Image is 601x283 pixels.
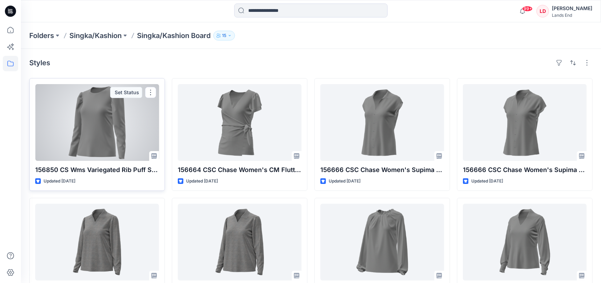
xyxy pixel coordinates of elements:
div: [PERSON_NAME] [552,4,592,13]
p: 156666 CSC Chase Women's Supima Micro Modal Cap Sleeve Collared Top option 2update [DATE] [320,165,444,175]
a: 156664 CSC Chase Women's CM Flutter Sleeve Wrap Topupdate 10.8.2025 [178,84,302,161]
button: 15 [213,31,235,40]
p: Updated [DATE] [471,178,503,185]
div: Lands End [552,13,592,18]
p: Updated [DATE] [44,178,75,185]
p: 15 [222,32,226,39]
p: Updated [DATE] [186,178,218,185]
div: LD [537,5,549,17]
p: 156664 CSC Chase Women's CM Flutter Sleeve Wrap Topupdate [DATE] [178,165,302,175]
a: 156667 CSC Chase Women's Novelty Chevron LS Collared Top option2 update 10.8.2025 [35,204,159,281]
a: Singka/Kashion [69,31,122,40]
p: 156666 CSC Chase Women's Supima Micro Modal Cap Sleeve Collared Top option 1update [DATE] [463,165,587,175]
span: 99+ [522,6,533,12]
a: 156666 CSC Chase Women's Supima Micro Modal Cap Sleeve Collared Top option 2update 10.8.2025 [320,84,444,161]
a: 156703 CSC Wells Fargo Women's Knit LS Peplum Topupdate 10.8.2025 [463,204,587,281]
a: Folders [29,31,54,40]
a: 156667 CSC Chase Women's Novelty Chevron LS Collared Top option 1update 10.8.2025 [178,204,302,281]
a: 156850 CS Wms Variegated Rib Puff Sleeve Top [35,84,159,161]
p: 156850 CS Wms Variegated Rib Puff Sleeve Top [35,165,159,175]
a: 156666 CSC Chase Women's Supima Micro Modal Cap Sleeve Collared Top option 1update 10.8.2025 [463,84,587,161]
p: Updated [DATE] [329,178,360,185]
h4: Styles [29,59,50,67]
p: Singka/Kashion Board [137,31,211,40]
a: 156665 CSC Chase Women's CM Pleat Neck Topupdate 10.8.2025 [320,204,444,281]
